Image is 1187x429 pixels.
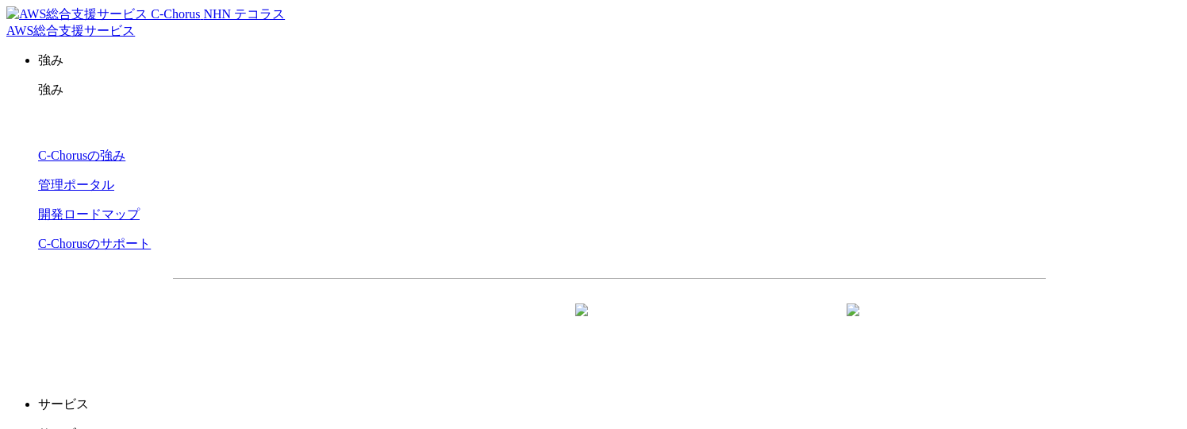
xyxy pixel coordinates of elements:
[38,396,1181,413] p: サービス
[38,178,114,191] a: 管理ポータル
[6,6,201,23] img: AWS総合支援サービス C-Chorus
[38,82,1181,99] p: 強み
[38,237,151,250] a: C-Chorusのサポート
[6,7,285,37] a: AWS総合支援サービス C-Chorus NHN テコラスAWS総合支援サービス
[38,149,125,162] a: C-Chorusの強み
[847,303,859,345] img: 矢印
[38,207,140,221] a: 開発ロードマップ
[575,303,588,345] img: 矢印
[346,304,601,344] a: 資料を請求する
[38,52,1181,69] p: 強み
[617,304,873,344] a: まずは相談する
